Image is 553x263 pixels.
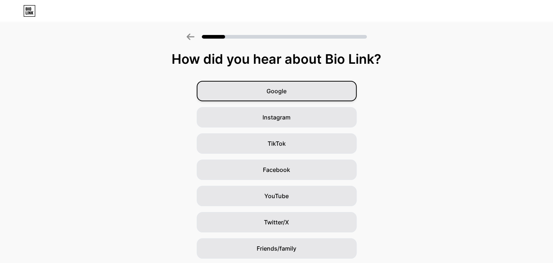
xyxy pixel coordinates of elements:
[4,52,549,66] div: How did you hear about Bio Link?
[264,192,289,200] span: YouTube
[257,244,296,253] span: Friends/family
[268,139,286,148] span: TikTok
[267,87,286,95] span: Google
[264,218,289,227] span: Twitter/X
[263,165,290,174] span: Facebook
[263,113,290,122] span: Instagram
